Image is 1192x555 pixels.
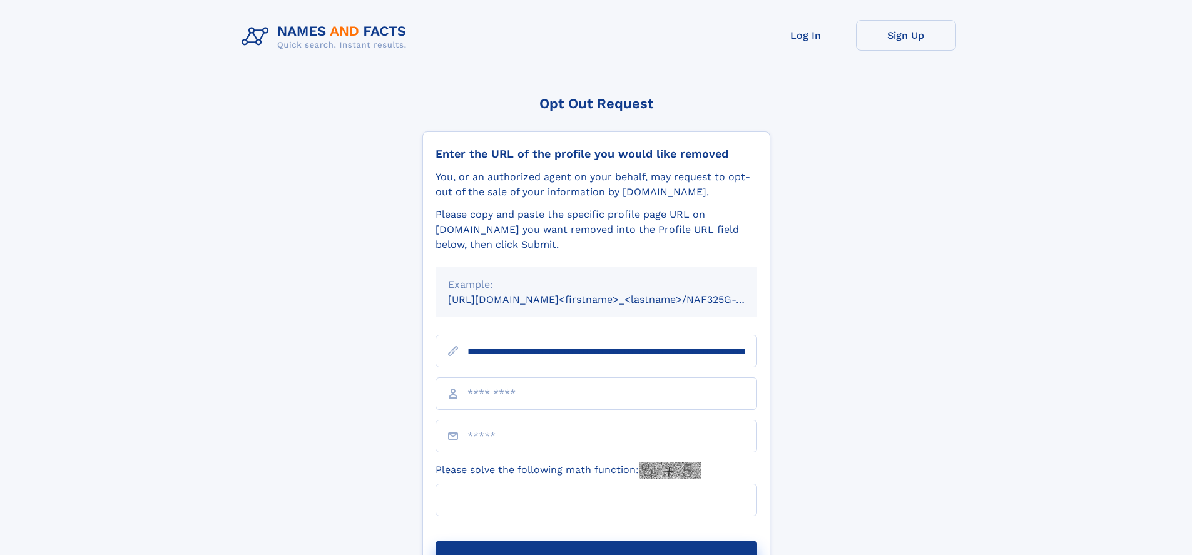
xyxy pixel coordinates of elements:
[237,20,417,54] img: Logo Names and Facts
[436,147,757,161] div: Enter the URL of the profile you would like removed
[436,170,757,200] div: You, or an authorized agent on your behalf, may request to opt-out of the sale of your informatio...
[856,20,956,51] a: Sign Up
[448,293,781,305] small: [URL][DOMAIN_NAME]<firstname>_<lastname>/NAF325G-xxxxxxxx
[422,96,770,111] div: Opt Out Request
[756,20,856,51] a: Log In
[448,277,745,292] div: Example:
[436,207,757,252] div: Please copy and paste the specific profile page URL on [DOMAIN_NAME] you want removed into the Pr...
[436,462,701,479] label: Please solve the following math function:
